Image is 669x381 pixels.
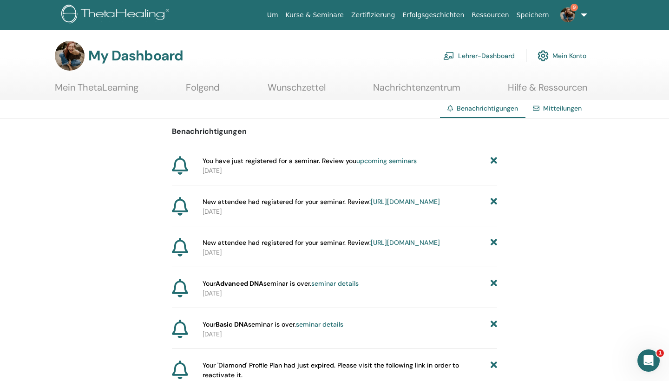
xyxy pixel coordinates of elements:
h3: My Dashboard [88,47,183,64]
a: upcoming seminars [356,157,417,165]
span: New attendee had registered for your seminar. Review: [203,238,440,248]
a: Um [263,7,282,24]
span: Your seminar is over. [203,279,359,289]
a: Speichern [513,7,553,24]
a: seminar details [296,320,343,328]
iframe: Intercom live chat [637,349,660,372]
p: [DATE] [203,289,497,298]
img: default.jpg [560,7,575,22]
span: Your seminar is over. [203,320,343,329]
p: [DATE] [203,207,497,217]
a: Lehrer-Dashboard [443,46,515,66]
a: Kurse & Seminare [282,7,348,24]
img: default.jpg [55,41,85,71]
img: cog.svg [538,48,549,64]
a: Wunschzettel [268,82,326,100]
a: Zertifizierung [348,7,399,24]
a: Mein Konto [538,46,586,66]
strong: Advanced DNA [216,279,263,288]
p: [DATE] [203,248,497,257]
span: 9 [571,4,578,11]
a: Folgend [186,82,220,100]
p: Benachrichtigungen [172,126,497,137]
span: You have just registered for a seminar. Review you [203,156,417,166]
p: [DATE] [203,166,497,176]
strong: Basic DNA [216,320,248,328]
span: 1 [656,349,664,357]
img: logo.png [61,5,172,26]
span: Benachrichtigungen [457,104,518,112]
a: Nachrichtenzentrum [373,82,460,100]
a: Mein ThetaLearning [55,82,138,100]
img: chalkboard-teacher.svg [443,52,454,60]
a: Erfolgsgeschichten [399,7,468,24]
a: [URL][DOMAIN_NAME] [371,238,440,247]
a: Hilfe & Ressourcen [508,82,587,100]
a: Mitteilungen [543,104,582,112]
p: [DATE] [203,329,497,339]
a: seminar details [311,279,359,288]
span: New attendee had registered for your seminar. Review: [203,197,440,207]
a: [URL][DOMAIN_NAME] [371,197,440,206]
a: Ressourcen [468,7,512,24]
